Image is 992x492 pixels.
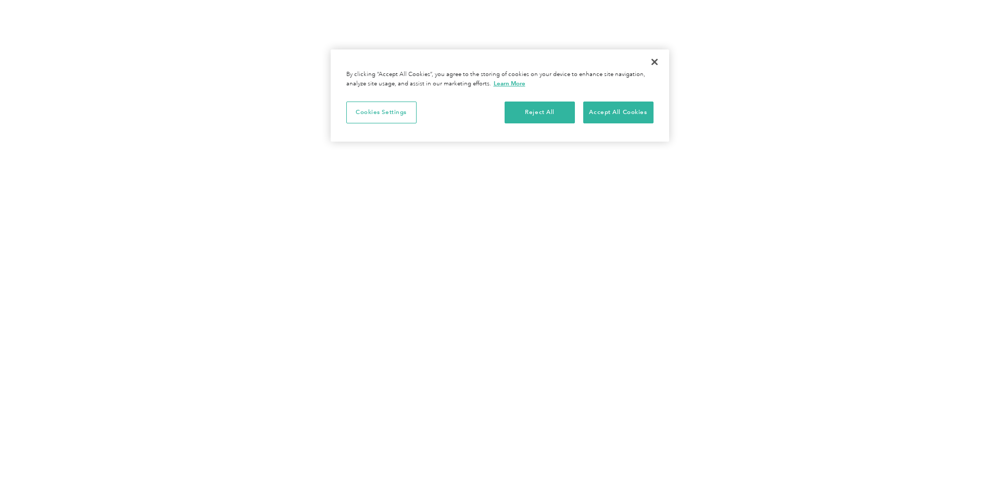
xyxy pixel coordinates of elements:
[331,49,669,142] div: Cookie banner
[494,80,525,87] a: More information about your privacy, opens in a new tab
[505,102,575,123] button: Reject All
[346,70,654,89] div: By clicking “Accept All Cookies”, you agree to the storing of cookies on your device to enhance s...
[346,102,417,123] button: Cookies Settings
[583,102,654,123] button: Accept All Cookies
[643,51,666,73] button: Close
[331,49,669,142] div: Privacy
